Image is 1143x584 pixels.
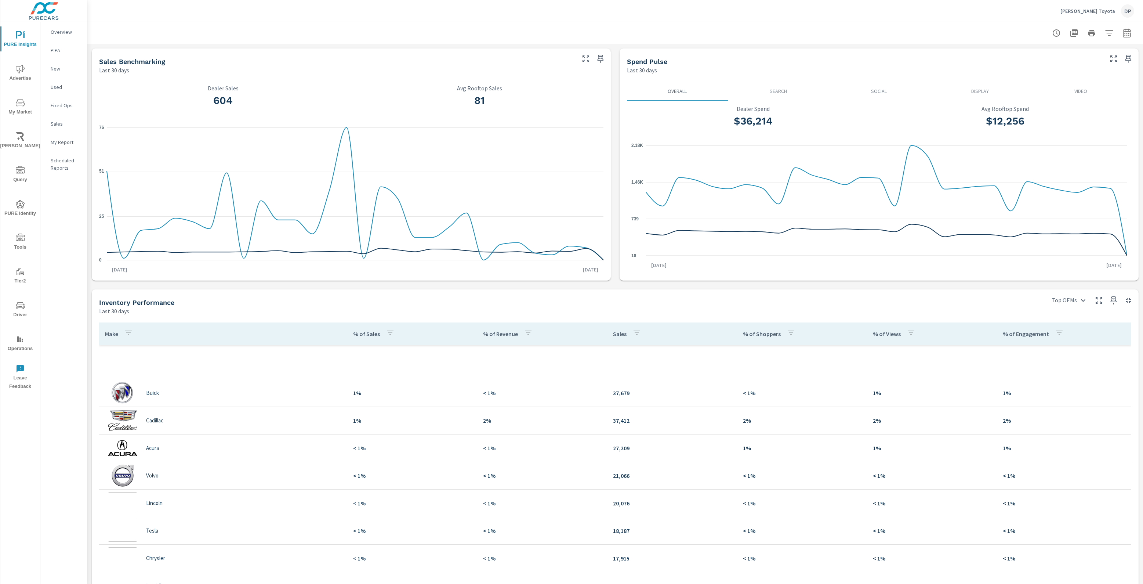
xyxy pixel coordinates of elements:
text: 739 [631,216,639,221]
p: % of Shoppers [743,330,781,338]
span: [PERSON_NAME] [3,132,38,150]
h5: Inventory Performance [99,299,174,306]
p: 1% [873,389,991,397]
p: < 1% [743,471,861,480]
span: Tier2 [3,267,38,285]
img: logo-150.png [108,437,137,459]
img: logo-150.png [108,410,137,432]
p: Buick [146,390,159,396]
p: < 1% [1003,526,1125,535]
span: Operations [3,335,38,353]
p: Sales [613,330,627,338]
p: Video [1036,87,1125,95]
p: Last 30 days [627,66,657,75]
p: < 1% [353,526,471,535]
div: My Report [40,137,87,148]
p: < 1% [1003,554,1125,563]
p: Social [835,87,924,95]
p: 1% [1003,389,1125,397]
span: PURE Identity [3,200,38,218]
div: Fixed Ops [40,100,87,111]
p: < 1% [873,471,991,480]
div: DP [1121,4,1134,18]
p: Avg Rooftop Sales [356,85,603,91]
p: < 1% [483,554,601,563]
p: 17,915 [613,554,731,563]
text: 18 [631,253,636,258]
h5: Sales Benchmarking [99,58,165,65]
p: My Report [51,138,81,146]
p: 20,076 [613,499,731,508]
text: 0 [99,257,102,263]
p: [PERSON_NAME] Toyota [1060,8,1115,14]
p: Lincoln [146,500,163,507]
h3: $36,214 [631,115,875,127]
button: Select Date Range [1120,26,1134,40]
p: Dealer Spend [631,105,875,112]
p: [DATE] [107,266,133,273]
p: < 1% [353,499,471,508]
p: < 1% [873,526,991,535]
button: Minimize Widget [1122,295,1134,306]
p: < 1% [353,554,471,563]
span: Leave Feedback [3,364,38,391]
p: Cadillac [146,417,163,424]
p: 37,679 [613,389,731,397]
p: Overall [633,87,722,95]
div: nav menu [0,22,40,394]
p: 1% [743,444,861,453]
span: Save this to your personalized report [595,53,606,65]
p: 1% [1003,444,1125,453]
div: Top OEMs [1047,294,1090,307]
p: < 1% [483,526,601,535]
p: 1% [873,444,991,453]
p: [DATE] [1101,262,1127,269]
p: [DATE] [646,262,672,269]
span: My Market [3,98,38,116]
p: Acura [146,445,159,451]
p: % of Revenue [483,330,518,338]
text: 25 [99,214,104,219]
p: < 1% [353,471,471,480]
p: Make [105,330,118,338]
p: % of Sales [353,330,380,338]
p: Volvo [146,472,159,479]
p: < 1% [483,444,601,453]
p: < 1% [1003,471,1125,480]
p: Sales [51,120,81,127]
div: Overview [40,26,87,37]
span: Query [3,166,38,184]
text: 51 [99,169,104,174]
p: < 1% [483,499,601,508]
div: Sales [40,118,87,129]
p: Used [51,83,81,91]
button: Make Fullscreen [1093,295,1105,306]
p: Last 30 days [99,66,129,75]
span: Save this to your personalized report [1108,295,1120,306]
p: % of Engagement [1003,330,1049,338]
p: Search [734,87,823,95]
span: PURE Insights [3,31,38,49]
p: 21,066 [613,471,731,480]
p: [DATE] [578,266,603,273]
h3: 81 [356,94,603,107]
p: Tesla [146,527,158,534]
p: 1% [353,389,471,397]
p: Display [935,87,1024,95]
p: < 1% [483,471,601,480]
p: Dealer Sales [99,85,347,91]
p: 2% [743,416,861,425]
h3: $12,256 [883,115,1127,127]
p: New [51,65,81,72]
p: < 1% [353,444,471,453]
div: Scheduled Reports [40,155,87,173]
button: "Export Report to PDF" [1067,26,1081,40]
div: New [40,63,87,74]
span: Save this to your personalized report [1122,53,1134,65]
p: 27,209 [613,444,731,453]
h5: Spend Pulse [627,58,667,65]
p: < 1% [743,526,861,535]
p: Overview [51,28,81,36]
p: < 1% [873,499,991,508]
button: Make Fullscreen [1108,53,1120,65]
